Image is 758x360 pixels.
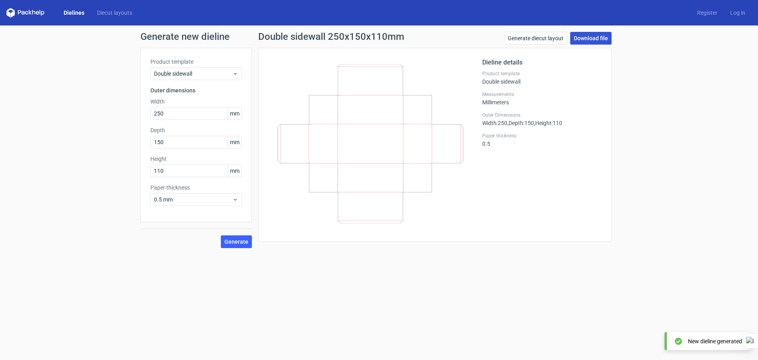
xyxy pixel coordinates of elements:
span: , Depth : 150 [507,120,534,126]
h2: Dieline details [482,58,602,67]
a: Log in [724,9,752,17]
h3: Outer dimensions [150,86,242,94]
span: Double sidewall [154,70,232,78]
a: Generate diecut layout [504,32,567,45]
span: , Height : 110 [534,120,562,126]
span: Generate [224,239,248,245]
label: Paper thickness [150,184,242,192]
h1: Double sidewall 250x150x110mm [258,32,404,41]
span: 0.5 mm [154,196,232,203]
a: Dielines [57,9,91,17]
div: Millimeters [482,91,602,106]
label: Product template [150,58,242,66]
a: Register [691,9,724,17]
label: Width [150,98,242,106]
label: Depth [150,126,242,134]
h1: Generate new dieline [140,32,618,41]
span: mm [228,108,242,119]
label: Height [150,155,242,163]
label: Paper thickness [482,133,602,139]
div: New dieline generated [688,337,742,345]
span: mm [228,136,242,148]
label: Outer Dimensions [482,112,602,118]
span: Width : 250 [482,120,507,126]
label: Measurements [482,91,602,98]
button: Generate [221,235,252,248]
label: Product template [482,70,602,77]
div: Double sidewall [482,70,602,85]
a: Download file [570,32,612,45]
div: 0.5 [482,133,602,147]
a: Diecut layouts [91,9,138,17]
span: mm [228,165,242,177]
